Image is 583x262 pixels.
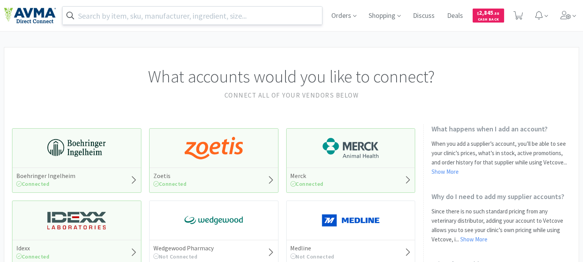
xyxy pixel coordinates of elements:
[473,5,504,26] a: $2,845.58Cash Back
[432,139,571,176] p: When you add a supplier’s account, you’ll be able to see your clinic’s prices, what’s in stock, a...
[460,236,487,243] a: Show More
[477,9,499,16] span: 2,845
[153,244,214,252] h5: Wedgewood Pharmacy
[444,12,466,19] a: Deals
[291,172,324,180] h5: Merck
[47,209,106,232] img: 13250b0087d44d67bb1668360c5632f9_13.png
[494,11,499,16] span: . 58
[4,7,56,24] img: e4e33dab9f054f5782a47901c742baa9_102.png
[477,11,479,16] span: $
[291,244,335,252] h5: Medline
[184,136,243,160] img: a673e5ab4e5e497494167fe422e9a3ab.png
[291,253,335,260] span: Not Connected
[291,180,324,187] span: Connected
[63,7,322,24] input: Search by item, sku, manufacturer, ingredient, size...
[16,253,50,260] span: Connected
[477,17,499,23] span: Cash Back
[432,168,459,175] a: Show More
[16,180,50,187] span: Connected
[47,136,106,160] img: 730db3968b864e76bcafd0174db25112_22.png
[16,244,50,252] h5: Idexx
[16,172,75,180] h5: Boehringer Ingelheim
[12,63,571,90] h1: What accounts would you like to connect?
[153,172,187,180] h5: Zoetis
[322,136,380,160] img: 6d7abf38e3b8462597f4a2f88dede81e_176.png
[12,90,571,101] h2: Connect all of your vendors below
[410,12,438,19] a: Discuss
[432,192,571,201] h2: Why do I need to add my supplier accounts?
[432,207,571,244] p: Since there is no such standard pricing from any veterinary distributor, adding your account to V...
[153,253,198,260] span: Not Connected
[432,124,571,133] h2: What happens when I add an account?
[153,180,187,187] span: Connected
[322,209,380,232] img: a646391c64b94eb2892348a965bf03f3_134.png
[184,209,243,232] img: e40baf8987b14801afb1611fffac9ca4_8.png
